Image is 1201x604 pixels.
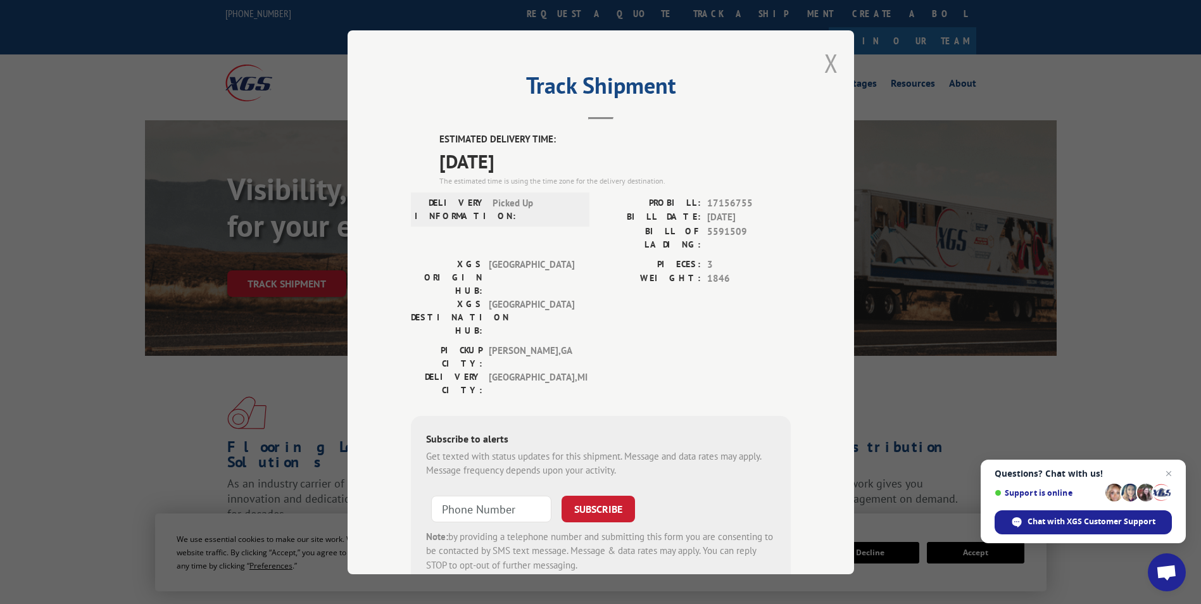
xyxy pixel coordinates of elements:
[601,272,701,286] label: WEIGHT:
[415,196,486,222] label: DELIVERY INFORMATION:
[426,449,776,477] div: Get texted with status updates for this shipment. Message and data rates may apply. Message frequ...
[489,343,574,370] span: [PERSON_NAME] , GA
[601,224,701,251] label: BILL OF LADING:
[439,146,791,175] span: [DATE]
[489,370,574,396] span: [GEOGRAPHIC_DATA] , MI
[426,530,448,542] strong: Note:
[601,257,701,272] label: PIECES:
[995,510,1172,534] div: Chat with XGS Customer Support
[995,469,1172,479] span: Questions? Chat with us!
[411,297,482,337] label: XGS DESTINATION HUB:
[824,46,838,80] button: Close modal
[411,370,482,396] label: DELIVERY CITY:
[707,272,791,286] span: 1846
[411,257,482,297] label: XGS ORIGIN HUB:
[411,343,482,370] label: PICKUP CITY:
[1148,553,1186,591] div: Open chat
[411,77,791,101] h2: Track Shipment
[1028,516,1155,527] span: Chat with XGS Customer Support
[707,210,791,225] span: [DATE]
[431,495,551,522] input: Phone Number
[707,257,791,272] span: 3
[426,529,776,572] div: by providing a telephone number and submitting this form you are consenting to be contacted by SM...
[493,196,578,222] span: Picked Up
[439,132,791,147] label: ESTIMATED DELIVERY TIME:
[1161,466,1176,481] span: Close chat
[439,175,791,186] div: The estimated time is using the time zone for the delivery destination.
[707,196,791,210] span: 17156755
[562,495,635,522] button: SUBSCRIBE
[995,488,1101,498] span: Support is online
[426,431,776,449] div: Subscribe to alerts
[707,224,791,251] span: 5591509
[489,257,574,297] span: [GEOGRAPHIC_DATA]
[601,210,701,225] label: BILL DATE:
[601,196,701,210] label: PROBILL:
[489,297,574,337] span: [GEOGRAPHIC_DATA]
